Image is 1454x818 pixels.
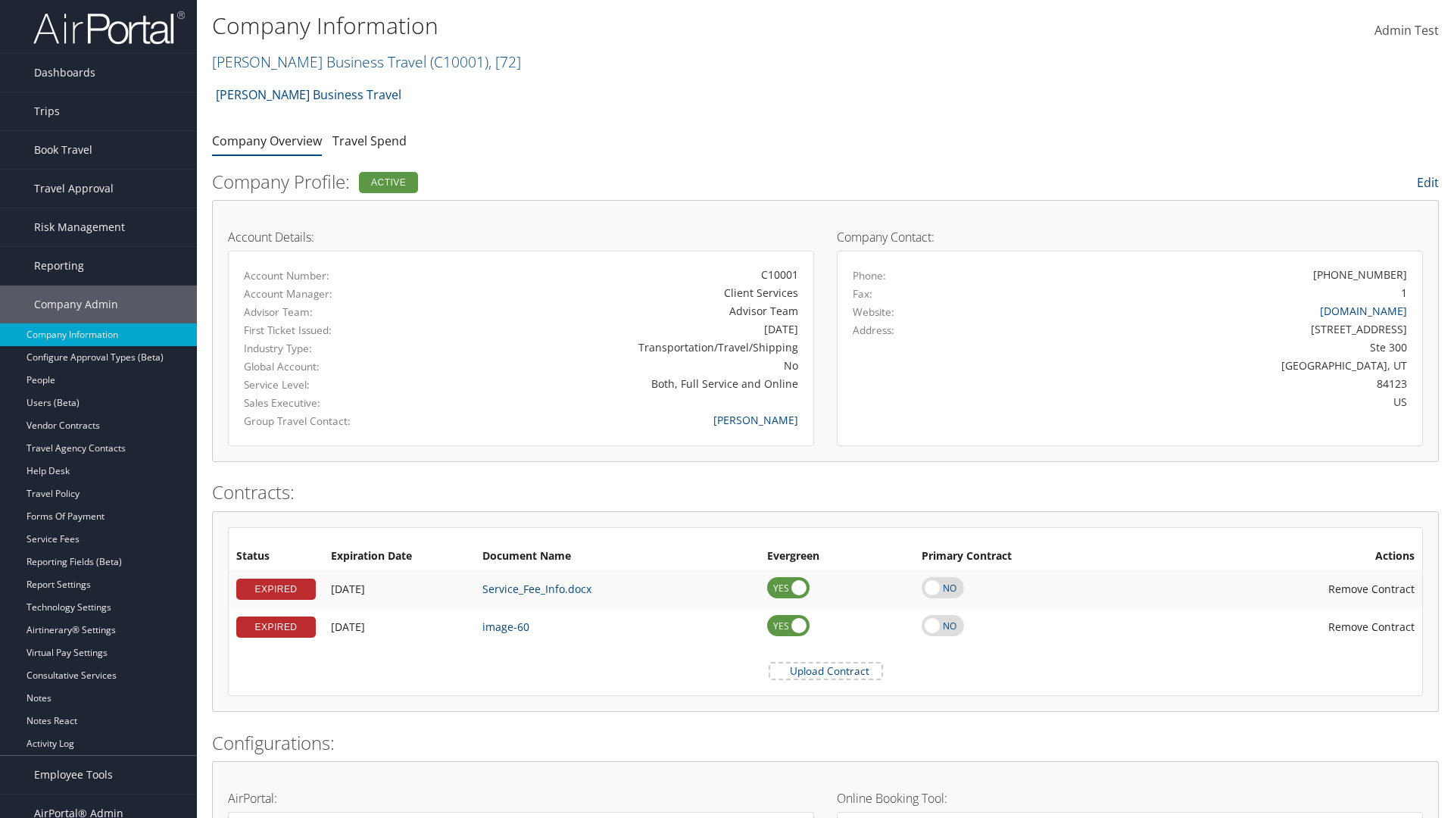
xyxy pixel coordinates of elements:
span: Trips [34,92,60,130]
span: [DATE] [331,620,365,634]
span: , [ 72 ] [488,52,521,72]
a: Service_Fee_Info.docx [482,582,591,596]
h4: AirPortal: [228,792,814,804]
div: Ste 300 [997,339,1408,355]
label: Website: [853,304,894,320]
label: Service Level: [244,377,413,392]
div: Both, Full Service and Online [436,376,798,392]
span: [DATE] [331,582,365,596]
img: airportal-logo.png [33,10,185,45]
label: Sales Executive: [244,395,413,411]
span: Employee Tools [34,756,113,794]
th: Actions [1155,543,1422,570]
span: Remove Contract [1328,620,1415,634]
div: Add/Edit Date [331,620,467,634]
h2: Company Profile: [212,169,1022,195]
label: Group Travel Contact: [244,414,413,429]
a: [PERSON_NAME] [713,413,798,427]
th: Document Name [475,543,760,570]
a: [PERSON_NAME] Business Travel [212,52,521,72]
th: Status [229,543,323,570]
div: Transportation/Travel/Shipping [436,339,798,355]
h4: Company Contact: [837,231,1423,243]
th: Evergreen [760,543,914,570]
label: Fax: [853,286,872,301]
div: EXPIRED [236,617,316,638]
span: Risk Management [34,208,125,246]
span: Company Admin [34,286,118,323]
a: [PERSON_NAME] Business Travel [216,80,401,110]
th: Expiration Date [323,543,475,570]
a: [DOMAIN_NAME] [1320,304,1407,318]
i: Remove Contract [1313,612,1328,642]
span: Dashboards [34,54,95,92]
div: [STREET_ADDRESS] [997,321,1408,337]
div: [DATE] [436,321,798,337]
label: Account Number: [244,268,413,283]
label: Upload Contract [770,663,881,679]
i: Remove Contract [1313,574,1328,604]
a: Edit [1417,174,1439,191]
a: Admin Test [1374,8,1439,55]
div: Active [359,172,418,193]
div: Advisor Team [436,303,798,319]
div: [GEOGRAPHIC_DATA], UT [997,357,1408,373]
label: Account Manager: [244,286,413,301]
div: 1 [1401,285,1407,301]
div: No [436,357,798,373]
div: C10001 [436,267,798,283]
span: Travel Approval [34,170,114,208]
span: Admin Test [1374,22,1439,39]
span: Reporting [34,247,84,285]
span: Remove Contract [1328,582,1415,596]
th: Primary Contract [914,543,1155,570]
h1: Company Information [212,10,1030,42]
h4: Online Booking Tool: [837,792,1423,804]
label: Advisor Team: [244,304,413,320]
h2: Configurations: [212,730,1439,756]
label: Global Account: [244,359,413,374]
div: EXPIRED [236,579,316,600]
div: Add/Edit Date [331,582,467,596]
div: Client Services [436,285,798,301]
div: [PHONE_NUMBER] [1313,267,1407,283]
label: Address: [853,323,894,338]
label: First Ticket Issued: [244,323,413,338]
a: Travel Spend [332,133,407,149]
label: Phone: [853,268,886,283]
h4: Account Details: [228,231,814,243]
div: US [997,394,1408,410]
a: Company Overview [212,133,322,149]
h2: Contracts: [212,479,1439,505]
label: Industry Type: [244,341,413,356]
span: Book Travel [34,131,92,169]
a: image-60 [482,620,529,634]
span: ( C10001 ) [430,52,488,72]
div: 84123 [997,376,1408,392]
